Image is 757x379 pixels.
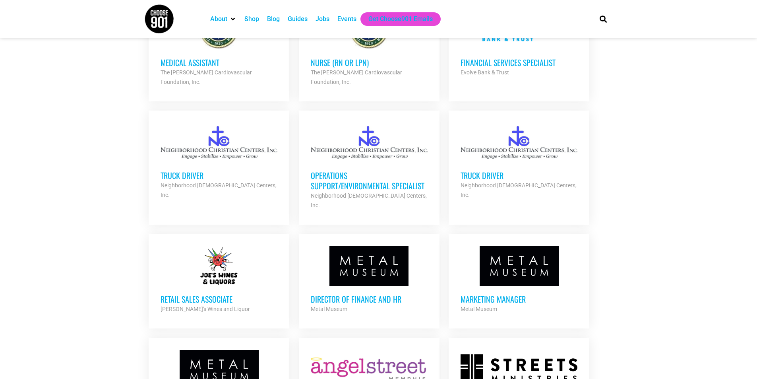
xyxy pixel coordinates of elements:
[311,294,428,304] h3: Director of Finance and HR
[461,69,509,76] strong: Evolve Bank & Trust
[337,14,356,24] a: Events
[311,192,427,208] strong: Neighborhood [DEMOGRAPHIC_DATA] Centers, Inc.
[311,57,428,68] h3: Nurse (RN or LPN)
[161,306,250,312] strong: [PERSON_NAME]'s Wines and Liquor
[368,14,433,24] a: Get Choose901 Emails
[311,306,347,312] strong: Metal Museum
[161,182,277,198] strong: Neighborhood [DEMOGRAPHIC_DATA] Centers, Inc.
[449,111,589,212] a: Truck Driver Neighborhood [DEMOGRAPHIC_DATA] Centers, Inc.
[206,12,240,26] div: About
[267,14,280,24] a: Blog
[461,182,577,198] strong: Neighborhood [DEMOGRAPHIC_DATA] Centers, Inc.
[299,111,439,222] a: Operations Support/Environmental Specialist Neighborhood [DEMOGRAPHIC_DATA] Centers, Inc.
[149,234,289,326] a: Retail Sales Associate [PERSON_NAME]'s Wines and Liquor
[161,294,277,304] h3: Retail Sales Associate
[461,57,577,68] h3: Financial Services Specialist
[210,14,227,24] a: About
[311,170,428,191] h3: Operations Support/Environmental Specialist
[149,111,289,212] a: Truck Driver Neighborhood [DEMOGRAPHIC_DATA] Centers, Inc.
[461,170,577,181] h3: Truck Driver
[288,14,308,24] a: Guides
[161,57,277,68] h3: Medical Assistant
[206,12,586,26] nav: Main nav
[449,234,589,326] a: Marketing Manager Metal Museum
[316,14,329,24] a: Jobs
[596,12,610,25] div: Search
[244,14,259,24] a: Shop
[311,69,402,85] strong: The [PERSON_NAME] Cardiovascular Foundation, Inc.
[161,69,252,85] strong: The [PERSON_NAME] Cardiovascular Foundation, Inc.
[461,294,577,304] h3: Marketing Manager
[461,306,497,312] strong: Metal Museum
[299,234,439,326] a: Director of Finance and HR Metal Museum
[161,170,277,181] h3: Truck Driver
